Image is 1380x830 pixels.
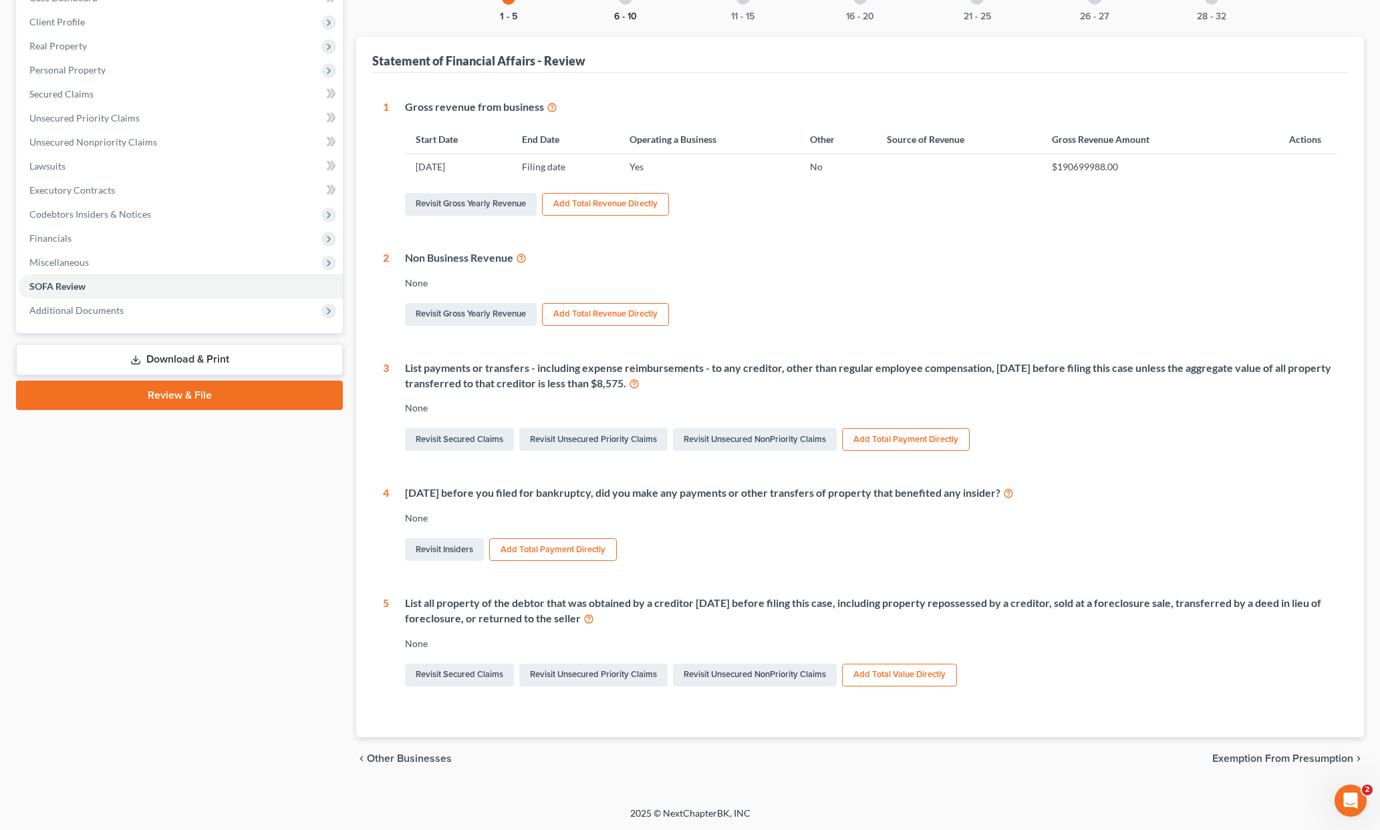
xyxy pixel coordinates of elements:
[383,250,389,329] div: 2
[356,753,452,764] button: chevron_left Other Businesses
[1212,753,1353,764] span: Exemption from Presumption
[383,99,389,218] div: 1
[29,232,72,244] span: Financials
[29,280,86,292] span: SOFA Review
[619,154,799,180] td: Yes
[405,596,1337,626] div: List all property of the debtor that was obtained by a creditor [DATE] before filing this case, i...
[29,16,85,27] span: Client Profile
[673,664,837,686] a: Revisit Unsecured NonPriority Claims
[19,274,343,298] a: SOFA Review
[876,126,1041,154] th: Source of Revenue
[799,126,876,154] th: Other
[405,428,514,451] a: Revisit Secured Claims
[489,538,617,561] button: Add Total Payment Directly
[383,485,389,564] div: 4
[372,53,585,69] div: Statement of Financial Affairs - Review
[405,511,1337,525] div: None
[964,12,991,21] button: 21 - 25
[511,126,619,154] th: End Date
[405,538,484,561] a: Revisit Insiders
[846,12,874,21] button: 16 - 20
[367,753,452,764] span: Other Businesses
[405,303,537,326] a: Revisit Gross Yearly Revenue
[542,303,669,326] button: Add Total Revenue Directly
[405,250,1337,266] div: Non Business Revenue
[1212,753,1364,764] button: Exemption from Presumption chevron_right
[1362,785,1373,795] span: 2
[799,154,876,180] td: No
[405,276,1337,290] div: None
[1041,126,1240,154] th: Gross Revenue Amount
[405,485,1337,501] div: [DATE] before you filed for bankruptcy, did you make any payments or other transfers of property ...
[19,154,343,178] a: Lawsuits
[842,664,957,686] button: Add Total Value Directly
[542,193,669,216] button: Add Total Revenue Directly
[405,154,511,180] td: [DATE]
[673,428,837,451] a: Revisit Unsecured NonPriority Claims
[29,208,151,220] span: Codebtors Insiders & Notices
[405,361,1337,391] div: List payments or transfers - including expense reimbursements - to any creditor, other than regul...
[405,99,1337,115] div: Gross revenue from business
[1335,785,1367,817] iframe: Intercom live chat
[19,130,343,154] a: Unsecured Nonpriority Claims
[500,12,518,21] button: 1 - 5
[731,12,754,21] button: 11 - 15
[842,428,970,451] button: Add Total Payment Directly
[29,160,65,172] span: Lawsuits
[29,304,124,316] span: Additional Documents
[405,401,1337,415] div: None
[19,106,343,130] a: Unsecured Priority Claims
[29,40,87,51] span: Real Property
[19,82,343,106] a: Secured Claims
[383,361,389,454] div: 3
[1197,12,1226,21] button: 28 - 32
[29,136,157,148] span: Unsecured Nonpriority Claims
[1041,154,1240,180] td: $190699988.00
[356,753,367,764] i: chevron_left
[511,154,619,180] td: Filing date
[519,428,668,451] a: Revisit Unsecured Priority Claims
[619,126,799,154] th: Operating a Business
[519,664,668,686] a: Revisit Unsecured Priority Claims
[29,112,140,124] span: Unsecured Priority Claims
[29,64,106,75] span: Personal Property
[383,596,389,689] div: 5
[16,381,343,410] a: Review & File
[405,126,511,154] th: Start Date
[29,88,94,99] span: Secured Claims
[29,184,115,196] span: Executory Contracts
[1080,12,1109,21] button: 26 - 27
[1353,753,1364,764] i: chevron_right
[405,193,537,216] a: Revisit Gross Yearly Revenue
[19,178,343,202] a: Executory Contracts
[1239,126,1337,154] th: Actions
[614,12,637,21] button: 6 - 10
[29,256,89,268] span: Miscellaneous
[16,344,343,375] a: Download & Print
[405,664,514,686] a: Revisit Secured Claims
[405,637,1337,650] div: None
